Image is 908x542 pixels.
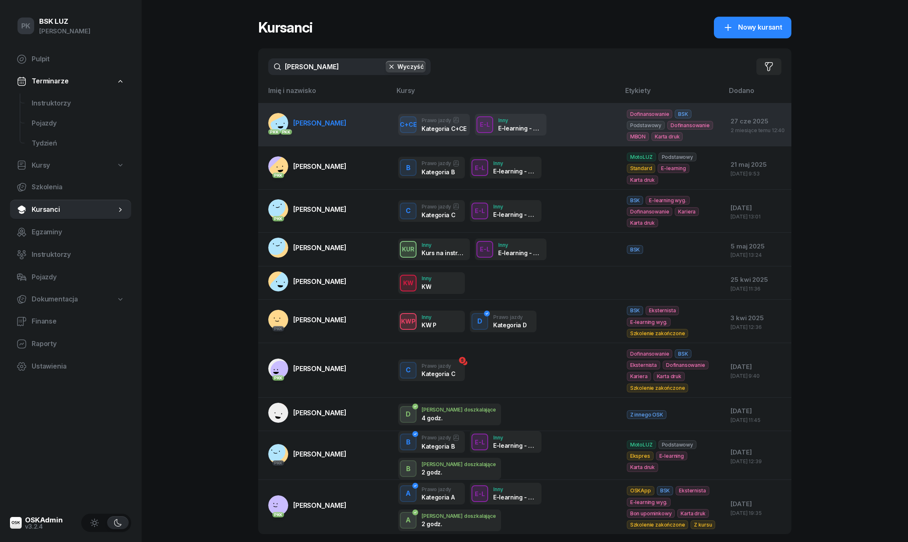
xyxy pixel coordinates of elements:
[476,119,493,130] div: E-L
[400,434,417,450] button: B
[627,176,658,184] span: Karta druk
[32,294,78,305] span: Dokumentacja
[268,403,347,423] a: [PERSON_NAME]
[471,485,488,502] button: E-L
[471,313,488,330] button: D
[398,316,419,326] div: KWP
[10,267,131,287] a: Pojazdy
[422,168,459,176] div: Kategoria B
[493,204,536,209] div: Inny
[657,486,674,495] span: BSK
[32,160,50,171] span: Kursy
[293,409,347,417] span: [PERSON_NAME]
[493,168,536,175] div: E-learning - 90 dni
[731,116,785,127] div: 27 cze 2025
[272,512,284,517] div: PKK
[422,370,455,377] div: Kategoria C
[10,290,131,309] a: Dokumentacja
[39,26,90,37] div: [PERSON_NAME]
[422,249,465,256] div: Kurs na instruktora
[422,407,496,412] div: [PERSON_NAME] doszkalające
[268,238,347,258] a: [PERSON_NAME]
[422,513,496,519] div: [PERSON_NAME] doszkalające
[731,447,785,458] div: [DATE]
[403,161,414,175] div: B
[32,316,125,327] span: Finanse
[32,249,125,260] span: Instruktorzy
[471,434,488,450] button: E-L
[32,98,125,109] span: Instruktorzy
[10,245,131,265] a: Instruktorzy
[677,509,708,518] span: Karta druk
[627,318,671,326] span: E-learning wyg.
[627,132,649,141] span: MBON
[400,406,417,423] button: D
[656,452,687,460] span: E-learning
[627,196,644,205] span: BSK
[493,435,536,440] div: Inny
[627,110,673,118] span: Dofinansowanie
[731,128,785,133] div: 2 miesiące temu 12:40
[10,222,131,242] a: Egzaminy
[493,211,536,218] div: E-learning - 90 dni
[272,326,284,331] div: PKK
[10,49,131,69] a: Pulpit
[627,440,656,449] span: MotoLUZ
[402,487,414,501] div: A
[32,227,125,238] span: Egzaminy
[498,242,541,248] div: Inny
[400,275,417,291] button: KW
[493,487,536,492] div: Inny
[10,334,131,354] a: Raporty
[476,244,493,254] div: E-L
[272,173,284,178] div: PKK
[25,517,63,524] div: OSKAdmin
[293,243,347,252] span: [PERSON_NAME]
[268,495,347,515] a: PKK[PERSON_NAME]
[422,125,465,132] div: Kategoria C+CE
[422,117,465,123] div: Prawo jazdy
[268,359,347,379] a: PKK[PERSON_NAME]
[731,499,785,509] div: [DATE]
[422,276,431,281] div: Inny
[32,204,116,215] span: Kursanci
[280,129,292,135] div: PKK
[402,407,414,422] div: D
[675,349,691,358] span: BSK
[422,211,459,218] div: Kategoria C
[25,133,131,153] a: Tydzień
[731,406,785,417] div: [DATE]
[675,110,691,118] span: BSK
[400,159,417,176] button: B
[422,520,465,527] div: 2 godz.
[402,513,414,527] div: A
[272,460,284,466] div: PKK
[32,182,125,193] span: Szkolenia
[392,85,620,103] th: Kursy
[654,372,685,381] span: Karta druk
[422,283,431,290] div: KW
[402,363,414,377] div: C
[268,156,347,176] a: PKK[PERSON_NAME]
[627,372,651,381] span: Kariera
[422,314,437,320] div: Inny
[422,321,437,329] div: KW P
[663,361,708,369] span: Dofinansowanie
[386,61,426,73] button: Wyczyść
[471,489,488,499] div: E-L
[646,196,690,205] span: E-learning wyg.
[493,494,536,501] div: E-learning - 90 dni
[10,156,131,175] a: Kursy
[627,410,666,419] span: Z innego OSK
[627,306,644,315] span: BSK
[691,520,715,529] span: Z kursu
[471,203,488,219] button: E-L
[10,517,22,529] img: logo-xs@2x.png
[272,216,284,221] div: PKK
[32,54,125,65] span: Pulpit
[731,324,785,330] div: [DATE] 12:36
[627,329,688,338] span: Szkolenie zakończone
[293,501,347,509] span: [PERSON_NAME]
[471,159,488,176] button: E-L
[402,204,414,218] div: C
